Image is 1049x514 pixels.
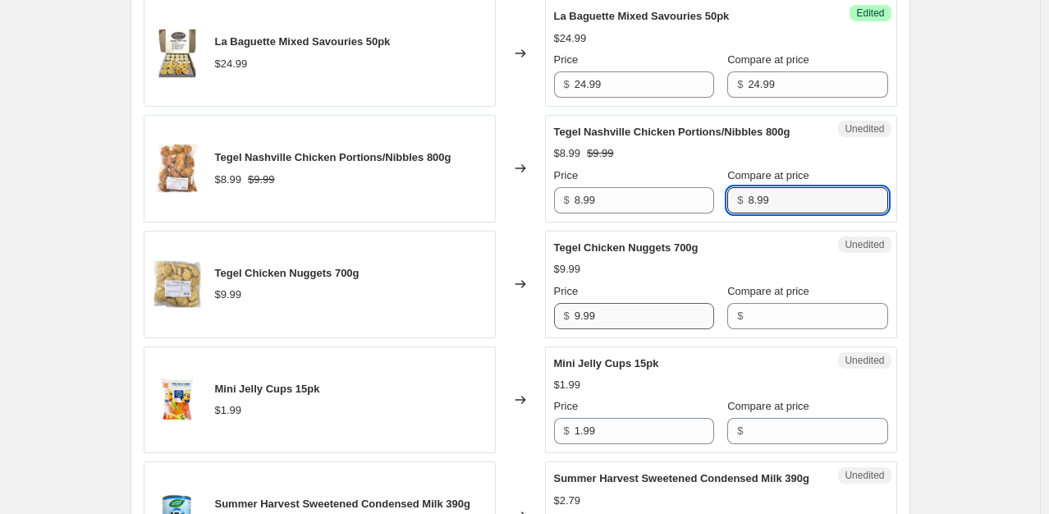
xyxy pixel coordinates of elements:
[215,402,242,419] div: $1.99
[215,151,451,163] span: Tegel Nashville Chicken Portions/Nibbles 800g
[727,400,809,412] span: Compare at price
[564,194,570,206] span: $
[153,29,202,78] img: LaBaguetteMixedSavouries50pk_80x.png
[564,310,570,322] span: $
[153,375,202,425] img: MiniJellyCups_80x.png
[727,53,809,66] span: Compare at price
[554,30,587,47] div: $24.99
[564,425,570,437] span: $
[845,238,884,251] span: Unedited
[554,285,579,297] span: Price
[845,469,884,482] span: Unedited
[554,472,809,484] span: Summer Harvest Sweetened Condensed Milk 390g
[554,53,579,66] span: Price
[554,493,581,509] div: $2.79
[845,354,884,367] span: Unedited
[215,267,360,279] span: Tegel Chicken Nuggets 700g
[554,126,790,138] span: Tegel Nashville Chicken Portions/Nibbles 800g
[564,78,570,90] span: $
[737,194,743,206] span: $
[554,10,730,22] span: La Baguette Mixed Savouries 50pk
[153,144,202,193] img: TegelNashvilleChickenPortions_Nibbles800g_80x.png
[737,78,743,90] span: $
[215,287,242,303] div: $9.99
[215,498,470,510] span: Summer Harvest Sweetened Condensed Milk 390g
[215,56,248,72] div: $24.99
[554,145,581,162] div: $8.99
[554,377,581,393] div: $1.99
[554,357,659,369] span: Mini Jelly Cups 15pk
[153,259,202,309] img: TegelChickenNuggets700g_80x.png
[737,425,743,437] span: $
[554,261,581,278] div: $9.99
[845,122,884,135] span: Unedited
[554,241,699,254] span: Tegel Chicken Nuggets 700g
[727,169,809,181] span: Compare at price
[215,35,391,48] span: La Baguette Mixed Savouries 50pk
[215,172,242,188] div: $8.99
[727,285,809,297] span: Compare at price
[554,169,579,181] span: Price
[737,310,743,322] span: $
[587,145,614,162] strike: $9.99
[554,400,579,412] span: Price
[248,172,275,188] strike: $9.99
[856,7,884,20] span: Edited
[215,383,320,395] span: Mini Jelly Cups 15pk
